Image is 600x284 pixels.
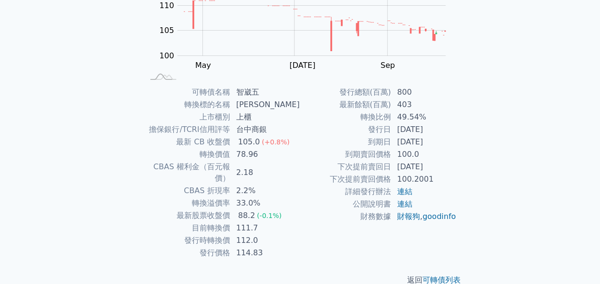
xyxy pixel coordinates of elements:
[236,136,262,148] div: 105.0
[300,98,391,111] td: 最新餘額(百萬)
[391,210,457,223] td: ,
[391,148,457,161] td: 100.0
[144,197,231,209] td: 轉換溢價率
[231,197,300,209] td: 33.0%
[144,209,231,222] td: 最新股票收盤價
[231,234,300,247] td: 112.0
[144,111,231,123] td: 上市櫃別
[144,185,231,197] td: CBAS 折現率
[380,61,395,70] tspan: Sep
[231,222,300,234] td: 111.7
[300,136,391,148] td: 到期日
[300,111,391,123] td: 轉換比例
[300,123,391,136] td: 發行日
[144,234,231,247] td: 發行時轉換價
[257,212,282,219] span: (-0.1%)
[236,210,257,221] div: 88.2
[144,98,231,111] td: 轉換標的名稱
[231,148,300,161] td: 78.96
[391,136,457,148] td: [DATE]
[391,86,457,98] td: 800
[300,86,391,98] td: 發行總額(百萬)
[231,86,300,98] td: 智崴五
[159,26,174,35] tspan: 105
[300,161,391,173] td: 下次提前賣回日
[391,111,457,123] td: 49.54%
[231,123,300,136] td: 台中商銀
[391,173,457,186] td: 100.2001
[231,161,300,185] td: 2.18
[144,161,231,185] td: CBAS 權利金（百元報價）
[397,199,412,208] a: 連結
[231,111,300,123] td: 上櫃
[231,98,300,111] td: [PERSON_NAME]
[397,212,420,221] a: 財報狗
[159,51,174,60] tspan: 100
[144,222,231,234] td: 目前轉換價
[159,1,174,10] tspan: 110
[391,123,457,136] td: [DATE]
[144,86,231,98] td: 可轉債名稱
[231,247,300,259] td: 114.83
[144,136,231,148] td: 最新 CB 收盤價
[144,123,231,136] td: 擔保銀行/TCRI信用評等
[262,138,289,146] span: (+0.8%)
[195,61,211,70] tspan: May
[289,61,315,70] tspan: [DATE]
[144,247,231,259] td: 發行價格
[300,210,391,223] td: 財務數據
[231,185,300,197] td: 2.2%
[391,161,457,173] td: [DATE]
[144,148,231,161] td: 轉換價值
[300,186,391,198] td: 詳細發行辦法
[300,173,391,186] td: 下次提前賣回價格
[300,198,391,210] td: 公開說明書
[300,148,391,161] td: 到期賣回價格
[397,187,412,196] a: 連結
[422,212,456,221] a: goodinfo
[391,98,457,111] td: 403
